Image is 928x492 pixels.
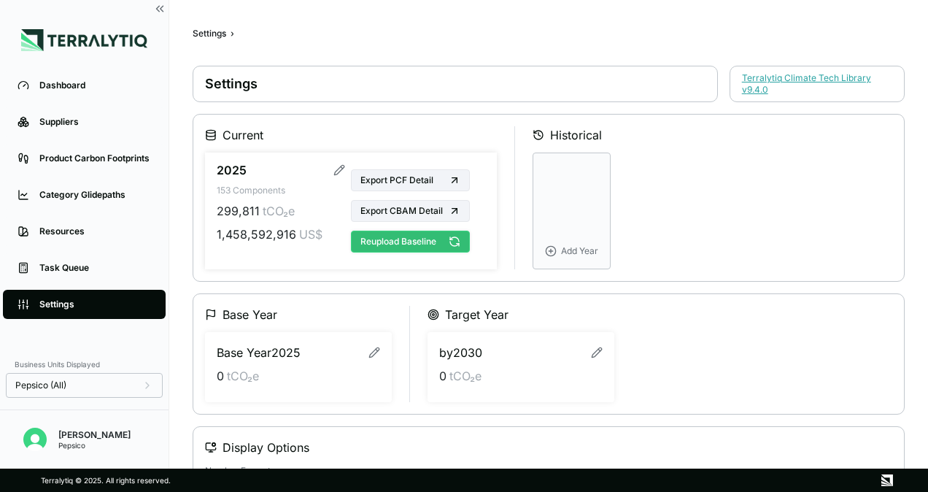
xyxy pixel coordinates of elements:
[39,189,151,201] div: Category Glidepaths
[223,439,309,456] span: Display Options
[217,367,224,385] span: 0
[39,226,151,237] div: Resources
[360,205,443,217] span: Export CBAM Detail
[223,126,263,144] span: Current
[15,380,66,391] span: Pepsico (All)
[205,465,307,477] label: Number Format
[58,441,131,450] div: Pepsico
[231,28,234,39] span: ›
[550,126,602,144] span: Historical
[299,226,322,243] span: US$
[193,28,226,39] div: Settings
[217,185,345,196] div: 153 Components
[227,367,259,385] span: tCO₂e
[217,226,296,243] span: 1,458,592,916
[449,367,482,385] span: tCO₂e
[21,29,147,51] img: Logo
[742,72,892,96] a: Terralytiq Climate Tech Library v9.4.0
[223,306,277,323] span: Base Year
[263,202,295,220] span: tCO₂e
[39,262,151,274] div: Task Queue
[351,169,470,191] button: Export PCF Detail
[217,344,301,361] span: Base Year 2025
[217,202,260,220] span: 299,811
[39,80,151,91] div: Dashboard
[23,428,47,451] img: Erik Hut
[439,367,446,385] span: 0
[360,174,433,186] span: Export PCF Detail
[58,429,131,441] div: [PERSON_NAME]
[351,200,470,222] button: Export CBAM Detail
[351,231,470,253] button: Reupload Baseline
[561,245,598,257] span: Add Year
[439,344,482,361] span: by 2030
[39,116,151,128] div: Suppliers
[39,153,151,164] div: Product Carbon Footprints
[205,75,705,93] h1: Settings
[533,153,611,269] button: Add Year
[217,161,247,179] span: 2025
[18,422,53,457] button: Open user button
[445,306,509,323] span: Target Year
[6,355,163,373] div: Business Units Displayed
[39,299,151,310] div: Settings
